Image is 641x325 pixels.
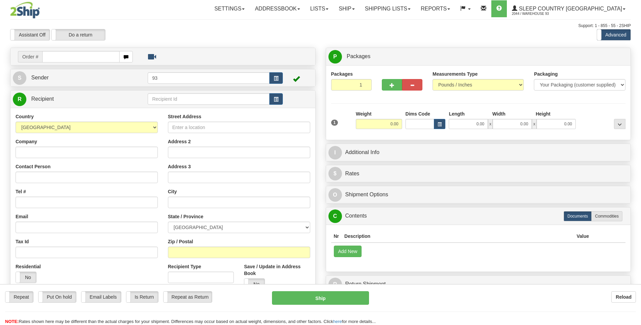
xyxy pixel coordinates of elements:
[148,93,269,105] input: Recipient Id
[507,0,631,17] a: Sleep Country [GEOGRAPHIC_DATA] 2044 / Warehouse 93
[334,0,360,17] a: Ship
[331,120,338,126] span: 1
[10,2,40,19] img: logo2044.jpg
[164,292,212,302] label: Repeat as Return
[616,294,632,300] b: Reload
[168,138,191,145] label: Address 2
[360,0,416,17] a: Shipping lists
[534,71,558,77] label: Packaging
[356,110,371,117] label: Weight
[347,53,370,59] span: Packages
[328,50,342,64] span: P
[5,319,19,324] span: NOTE:
[16,263,41,270] label: Residential
[168,213,203,220] label: State / Province
[16,213,28,220] label: Email
[16,138,37,145] label: Company
[331,71,353,77] label: Packages
[328,188,342,202] span: O
[492,110,506,117] label: Width
[168,263,201,270] label: Recipient Type
[328,209,628,223] a: CContents
[564,211,592,221] label: Documents
[328,167,342,180] span: $
[405,110,430,117] label: Dims Code
[305,0,334,17] a: Lists
[488,119,493,129] span: x
[611,291,636,303] button: Reload
[532,119,537,129] span: x
[449,110,465,117] label: Length
[328,209,342,223] span: C
[16,238,29,245] label: Tax Id
[328,278,342,291] span: R
[13,71,148,85] a: S Sender
[10,23,631,29] div: Support: 1 - 855 - 55 - 2SHIP
[272,291,369,305] button: Ship
[13,92,133,106] a: R Recipient
[333,319,342,324] a: here
[328,146,628,159] a: IAdditional Info
[328,188,628,202] a: OShipment Options
[18,51,42,62] span: Order #
[244,263,310,277] label: Save / Update in Address Book
[512,10,563,17] span: 2044 / Warehouse 93
[597,29,631,40] label: Advanced
[168,122,310,133] input: Enter a location
[250,0,305,17] a: Addressbook
[16,188,26,195] label: Tel #
[168,238,193,245] label: Zip / Postal
[126,292,158,302] label: Is Return
[168,113,201,120] label: Street Address
[342,230,574,243] th: Description
[168,163,191,170] label: Address 3
[148,72,269,84] input: Sender Id
[244,279,265,290] label: No
[16,163,50,170] label: Contact Person
[168,188,177,195] label: City
[31,96,54,102] span: Recipient
[328,277,628,291] a: RReturn Shipment
[13,93,26,106] span: R
[10,29,50,40] label: Assistant Off
[328,50,628,64] a: P Packages
[52,29,105,40] label: Do a return
[16,113,34,120] label: Country
[433,71,478,77] label: Measurements Type
[334,246,362,257] button: Add New
[614,119,625,129] div: ...
[209,0,250,17] a: Settings
[416,0,455,17] a: Reports
[16,272,36,283] label: No
[328,167,628,181] a: $Rates
[5,292,33,302] label: Repeat
[39,292,76,302] label: Put On hold
[328,146,342,159] span: I
[625,128,640,197] iframe: chat widget
[591,211,622,221] label: Commodities
[31,75,49,80] span: Sender
[81,292,121,302] label: Email Labels
[536,110,550,117] label: Height
[331,230,342,243] th: Nr
[13,71,26,85] span: S
[517,6,622,11] span: Sleep Country [GEOGRAPHIC_DATA]
[574,230,592,243] th: Value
